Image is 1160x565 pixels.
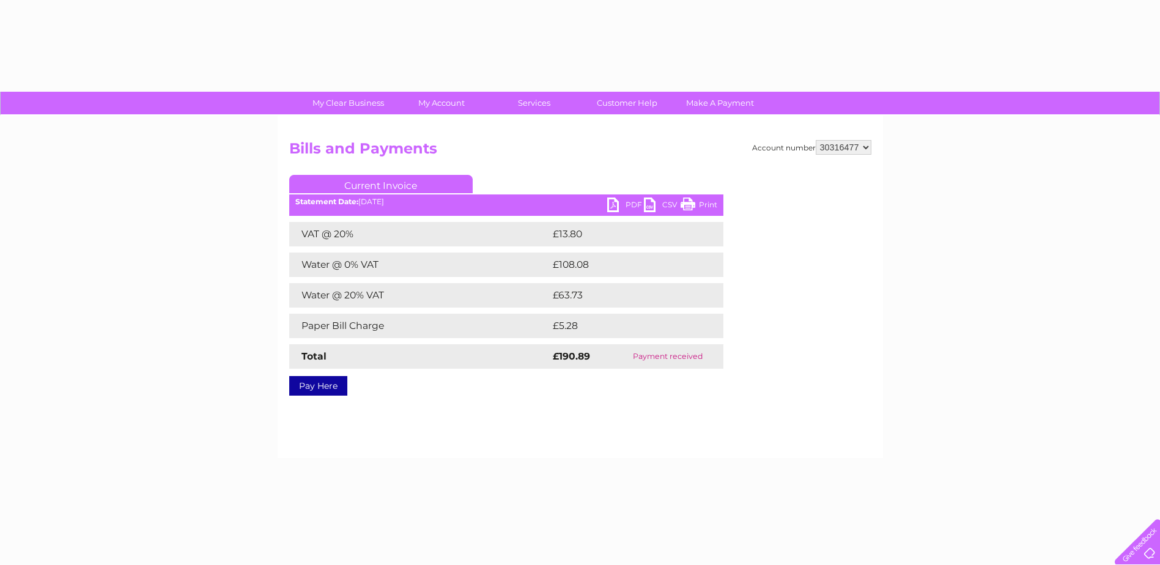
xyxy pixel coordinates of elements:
div: Account number [752,140,871,155]
td: £63.73 [550,283,698,308]
strong: Total [301,350,327,362]
h2: Bills and Payments [289,140,871,163]
a: My Clear Business [298,92,399,114]
strong: £190.89 [553,350,590,362]
b: Statement Date: [295,197,358,206]
td: £13.80 [550,222,698,246]
td: VAT @ 20% [289,222,550,246]
td: £108.08 [550,253,701,277]
td: £5.28 [550,314,695,338]
td: Water @ 0% VAT [289,253,550,277]
a: CSV [644,198,681,215]
a: Current Invoice [289,175,473,193]
td: Water @ 20% VAT [289,283,550,308]
a: Services [484,92,585,114]
a: Make A Payment [670,92,770,114]
a: Pay Here [289,376,347,396]
td: Payment received [613,344,723,369]
a: PDF [607,198,644,215]
a: Customer Help [577,92,678,114]
a: Print [681,198,717,215]
a: My Account [391,92,492,114]
td: Paper Bill Charge [289,314,550,338]
div: [DATE] [289,198,723,206]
